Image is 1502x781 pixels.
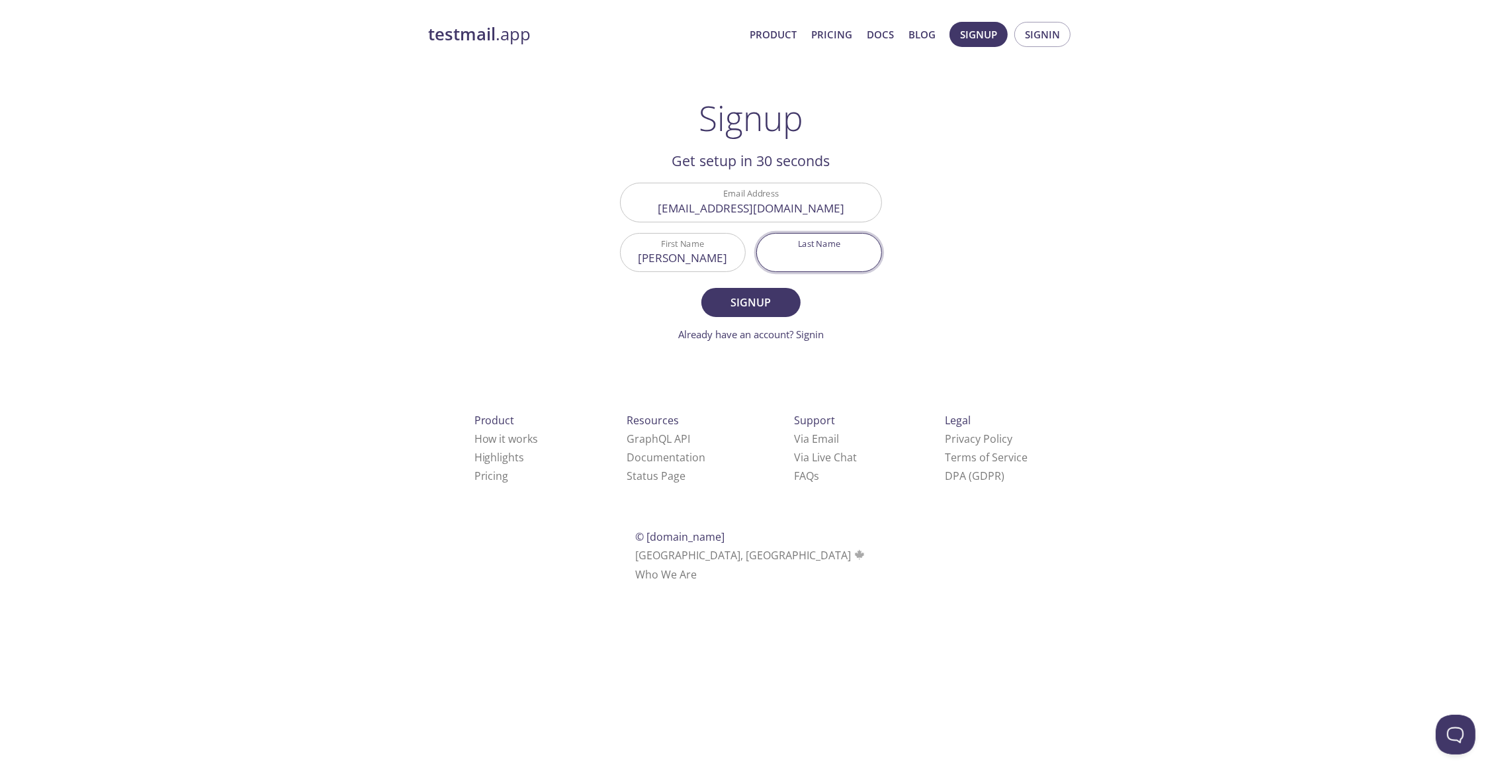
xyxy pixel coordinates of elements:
[1436,715,1476,755] iframe: Help Scout Beacon - Open
[701,288,801,317] button: Signup
[1014,22,1071,47] button: Signin
[750,26,797,43] a: Product
[945,450,1028,465] a: Terms of Service
[794,413,835,428] span: Support
[636,529,725,544] span: © [DOMAIN_NAME]
[428,23,739,46] a: testmail.app
[474,432,539,446] a: How it works
[627,413,679,428] span: Resources
[716,293,786,312] span: Signup
[811,26,852,43] a: Pricing
[794,432,839,446] a: Via Email
[627,469,685,483] a: Status Page
[1025,26,1060,43] span: Signin
[908,26,936,43] a: Blog
[627,450,705,465] a: Documentation
[950,22,1008,47] button: Signup
[945,432,1012,446] a: Privacy Policy
[474,469,509,483] a: Pricing
[794,469,819,483] a: FAQ
[428,23,496,46] strong: testmail
[636,567,697,582] a: Who We Are
[474,450,525,465] a: Highlights
[814,469,819,483] span: s
[699,98,803,138] h1: Signup
[627,432,690,446] a: GraphQL API
[960,26,997,43] span: Signup
[794,450,857,465] a: Via Live Chat
[945,469,1004,483] a: DPA (GDPR)
[636,548,867,563] span: [GEOGRAPHIC_DATA], [GEOGRAPHIC_DATA]
[620,150,882,172] h2: Get setup in 30 seconds
[474,413,515,428] span: Product
[678,328,824,341] a: Already have an account? Signin
[867,26,894,43] a: Docs
[945,413,971,428] span: Legal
